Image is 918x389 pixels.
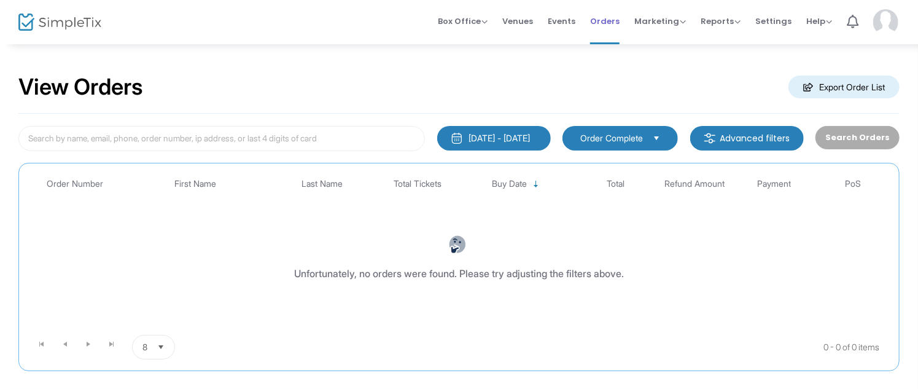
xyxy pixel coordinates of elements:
[378,170,457,198] th: Total Tickets
[755,6,792,37] span: Settings
[655,170,734,198] th: Refund Amount
[451,132,463,144] img: monthly
[469,132,531,144] div: [DATE] - [DATE]
[634,15,686,27] span: Marketing
[806,15,832,27] span: Help
[448,235,467,254] img: face-thinking.png
[701,15,741,27] span: Reports
[690,126,804,151] m-button: Advanced filters
[301,179,343,189] span: Last Name
[648,132,665,145] button: Select
[174,179,216,189] span: First Name
[576,170,655,198] th: Total
[590,6,620,37] span: Orders
[531,179,541,189] span: Sortable
[580,132,643,144] span: Order Complete
[845,179,861,189] span: PoS
[492,179,527,189] span: Buy Date
[757,179,791,189] span: Payment
[18,126,425,151] input: Search by name, email, phone, order number, ip address, or last 4 digits of card
[438,15,488,27] span: Box Office
[142,341,147,353] span: 8
[704,132,716,144] img: filter
[437,126,551,151] button: [DATE] - [DATE]
[47,179,103,189] span: Order Number
[297,335,879,360] kendo-pager-info: 0 - 0 of 0 items
[788,76,900,98] m-button: Export Order List
[18,74,143,101] h2: View Orders
[25,170,893,330] div: Data table
[152,336,169,359] button: Select
[548,6,575,37] span: Events
[294,266,624,281] div: Unfortunately, no orders were found. Please try adjusting the filters above.
[502,6,533,37] span: Venues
